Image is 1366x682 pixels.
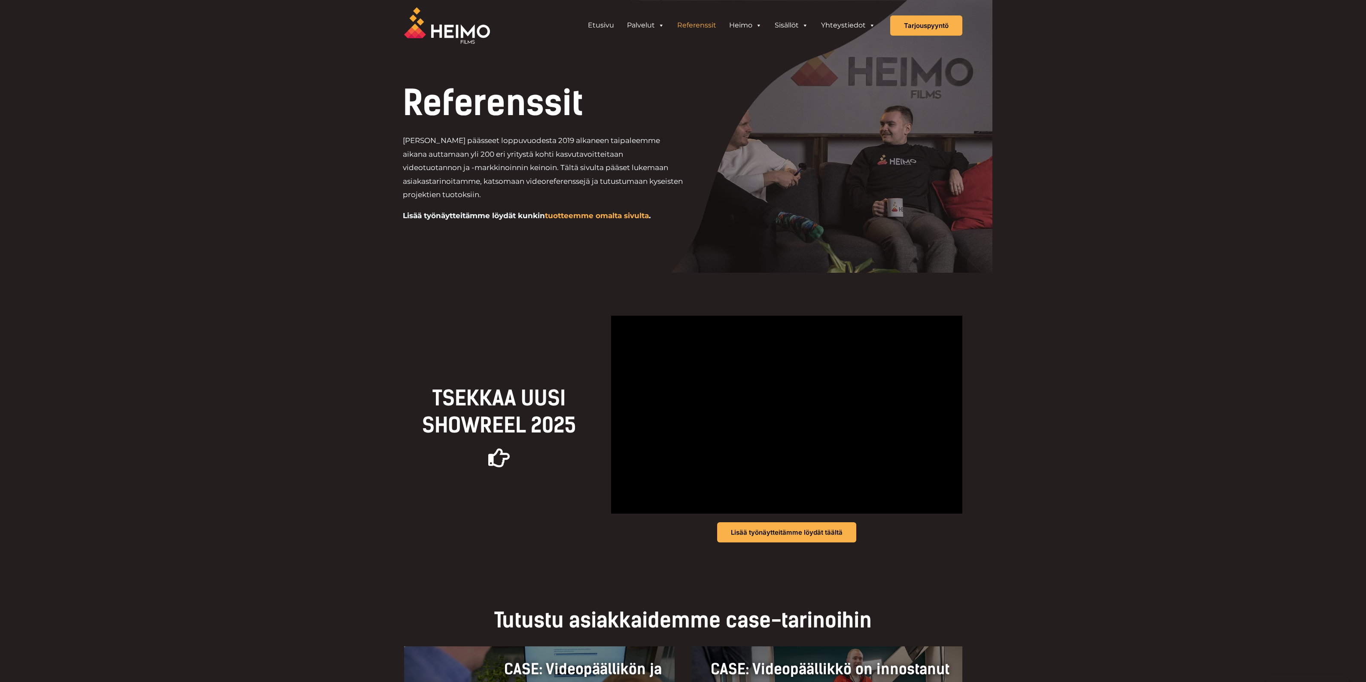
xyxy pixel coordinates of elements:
[890,15,962,36] a: Tarjouspyyntö
[815,17,882,34] a: Yhteystiedot
[403,211,651,220] b: Lisää työnäytteitämme löydät kunkin .
[768,17,815,34] a: Sisällöt
[581,17,621,34] a: Etusivu
[717,522,856,542] a: Lisää työnäytteitämme löydät täältä
[671,17,723,34] a: Referenssit
[731,529,843,536] span: Lisää työnäytteitämme löydät täältä
[403,86,742,120] h1: Referenssit
[611,316,962,513] iframe: vimeo-videosoitin
[404,7,490,44] img: Heimo Filmsin logo
[403,134,683,202] p: [PERSON_NAME] päässeet loppuvuodesta 2019 alkaneen taipaleemme aikana auttamaan yli 200 eri yrity...
[404,607,962,633] h2: Tutustu asiakkaidemme case-tarinoihin
[545,211,649,220] a: tuotteemme omalta sivulta
[621,17,671,34] a: Palvelut
[404,385,594,438] h2: TSEKKAA UUSI Showreel 2025
[723,17,768,34] a: Heimo
[577,17,886,34] aside: Header Widget 1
